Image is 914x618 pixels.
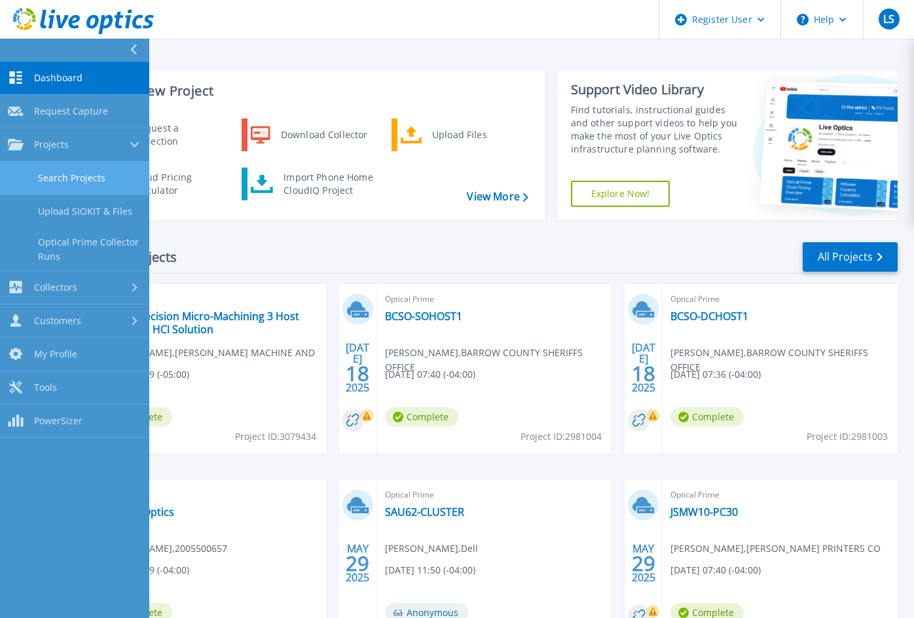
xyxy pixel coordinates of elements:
span: PowerSizer [34,415,82,427]
div: MAY 2025 [345,539,370,587]
span: Complete [670,407,744,427]
span: My Profile [34,348,77,360]
span: Projects [34,139,69,151]
span: [PERSON_NAME] , [PERSON_NAME] MACHINE AND MFG [99,346,326,374]
div: Request a Collection [128,122,223,148]
span: Request Capture [34,105,108,117]
span: LS [883,14,894,24]
span: [DATE] 07:40 (-04:00) [385,367,475,382]
span: Project ID: 2981003 [807,429,888,444]
span: [PERSON_NAME] , 2005500657 [99,541,227,556]
div: Download Collector [274,122,373,148]
a: BCSO-SOHOST1 [385,310,462,323]
a: Eptam Precision Micro-Machining 3 Host Refresh to HCI Solution [99,310,318,336]
span: 18 [632,368,655,379]
div: Find tutorials, instructional guides and other support videos to help you make the most of your L... [571,103,740,156]
div: Import Phone Home CloudIQ Project [277,171,379,197]
div: Support Video Library [571,81,740,98]
a: All Projects [803,242,898,272]
a: SAU62-CLUSTER [385,505,464,518]
a: View More [467,191,528,203]
span: Complete [385,407,458,427]
span: [DATE] 07:40 (-04:00) [670,563,761,577]
div: MAY 2025 [631,539,656,587]
span: Customers [34,315,81,327]
span: 29 [346,558,369,569]
span: Optical Prime [99,292,318,306]
span: [PERSON_NAME] , Dell [385,541,478,556]
span: [DATE] 07:36 (-04:00) [670,367,761,382]
div: [DATE] 2025 [631,344,656,391]
span: [DATE] 11:50 (-04:00) [385,563,475,577]
a: Explore Now! [571,181,670,207]
a: JSMW10-PC30 [670,505,738,518]
span: Dashboard [34,72,82,84]
span: [PERSON_NAME] , BARROW COUNTY SHERIFFS OFFICE [670,346,898,374]
span: Optical Prime [385,292,604,306]
span: Optical Prime [385,488,604,502]
a: Download Collector [242,118,376,151]
span: Optical Prime [670,292,890,306]
a: Cloud Pricing Calculator [92,168,227,200]
span: 18 [346,368,369,379]
span: Tools [34,382,57,393]
span: Optical Prime [99,488,318,502]
span: Collectors [34,282,77,293]
a: BCSO-DCHOST1 [670,310,748,323]
div: Upload Files [426,122,522,148]
span: Project ID: 3079434 [235,429,316,444]
a: Request a Collection [92,118,227,151]
span: Project ID: 2981004 [521,429,602,444]
div: Cloud Pricing Calculator [126,171,223,197]
div: [DATE] 2025 [345,344,370,391]
span: [PERSON_NAME] , BARROW COUNTY SHERIFFS OFFICE [385,346,612,374]
a: Upload Files [392,118,526,151]
span: [PERSON_NAME] , [PERSON_NAME] PRINTERS CO [670,541,881,556]
h3: Start a New Project [93,84,528,98]
span: 29 [632,558,655,569]
span: Optical Prime [670,488,890,502]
